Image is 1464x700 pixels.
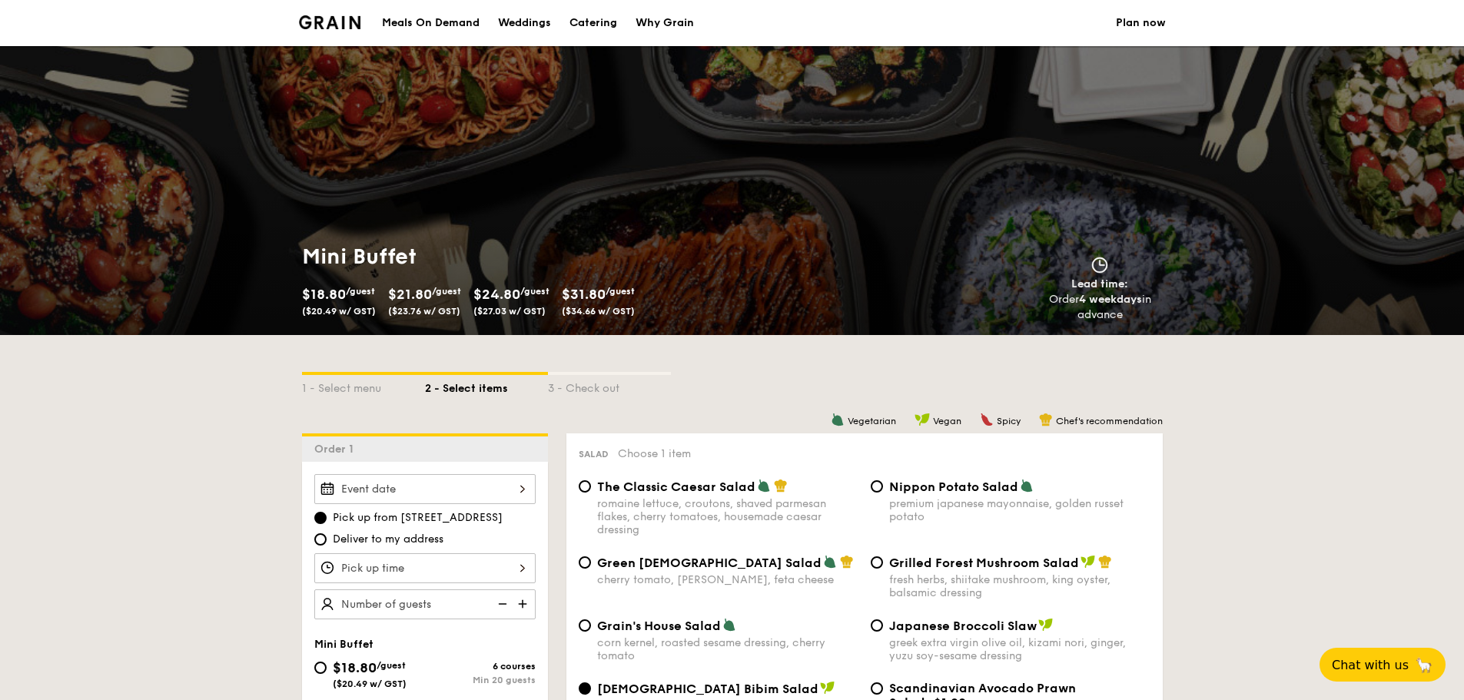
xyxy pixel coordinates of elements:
[579,556,591,569] input: Green [DEMOGRAPHIC_DATA] Saladcherry tomato, [PERSON_NAME], feta cheese
[299,15,361,29] a: Logotype
[314,638,373,651] span: Mini Buffet
[562,306,635,317] span: ($34.66 w/ GST)
[889,573,1150,599] div: fresh herbs, shiitake mushroom, king oyster, balsamic dressing
[871,682,883,695] input: Scandinavian Avocado Prawn Salad+$1.00[PERSON_NAME], [PERSON_NAME], [PERSON_NAME], red onion
[889,556,1079,570] span: Grilled Forest Mushroom Salad
[889,619,1037,633] span: Japanese Broccoli Slaw
[1320,648,1446,682] button: Chat with us🦙
[840,555,854,569] img: icon-chef-hat.a58ddaea.svg
[314,512,327,524] input: Pick up from [STREET_ADDRESS]
[1415,656,1433,674] span: 🦙
[1020,479,1034,493] img: icon-vegetarian.fe4039eb.svg
[757,479,771,493] img: icon-vegetarian.fe4039eb.svg
[388,306,460,317] span: ($23.76 w/ GST)
[579,480,591,493] input: The Classic Caesar Saladromaine lettuce, croutons, shaved parmesan flakes, cherry tomatoes, house...
[302,375,425,396] div: 1 - Select menu
[1081,555,1096,569] img: icon-vegan.f8ff3823.svg
[425,661,536,672] div: 6 courses
[314,662,327,674] input: $18.80/guest($20.49 w/ GST)6 coursesMin 20 guests
[597,682,818,696] span: [DEMOGRAPHIC_DATA] Bibim Salad
[333,678,407,689] span: ($20.49 w/ GST)
[933,416,961,426] span: Vegan
[473,286,520,303] span: $24.80
[915,413,930,426] img: icon-vegan.f8ff3823.svg
[1071,277,1128,290] span: Lead time:
[579,449,609,459] span: Salad
[597,497,858,536] div: romaine lettuce, croutons, shaved parmesan flakes, cherry tomatoes, housemade caesar dressing
[606,286,635,297] span: /guest
[871,480,883,493] input: Nippon Potato Saladpremium japanese mayonnaise, golden russet potato
[333,659,377,676] span: $18.80
[333,532,443,547] span: Deliver to my address
[388,286,432,303] span: $21.80
[871,619,883,632] input: Japanese Broccoli Slawgreek extra virgin olive oil, kizami nori, ginger, yuzu soy-sesame dressing
[432,286,461,297] span: /guest
[490,589,513,619] img: icon-reduce.1d2dbef1.svg
[889,497,1150,523] div: premium japanese mayonnaise, golden russet potato
[513,589,536,619] img: icon-add.58712e84.svg
[314,589,536,619] input: Number of guests
[848,416,896,426] span: Vegetarian
[889,479,1018,494] span: Nippon Potato Salad
[774,479,788,493] img: icon-chef-hat.a58ddaea.svg
[597,636,858,662] div: corn kernel, roasted sesame dressing, cherry tomato
[997,416,1021,426] span: Spicy
[1031,292,1169,323] div: Order in advance
[299,15,361,29] img: Grain
[871,556,883,569] input: Grilled Forest Mushroom Saladfresh herbs, shiitake mushroom, king oyster, balsamic dressing
[1079,293,1142,306] strong: 4 weekdays
[1088,257,1111,274] img: icon-clock.2db775ea.svg
[562,286,606,303] span: $31.80
[377,660,406,671] span: /guest
[302,286,346,303] span: $18.80
[346,286,375,297] span: /guest
[548,375,671,396] div: 3 - Check out
[579,619,591,632] input: Grain's House Saladcorn kernel, roasted sesame dressing, cherry tomato
[302,306,376,317] span: ($20.49 w/ GST)
[1039,413,1053,426] img: icon-chef-hat.a58ddaea.svg
[597,619,721,633] span: Grain's House Salad
[1056,416,1163,426] span: Chef's recommendation
[333,510,503,526] span: Pick up from [STREET_ADDRESS]
[579,682,591,695] input: [DEMOGRAPHIC_DATA] Bibim Saladfive-spice tofu, shiitake mushroom, korean beansprout, spinach
[520,286,549,297] span: /guest
[597,556,822,570] span: Green [DEMOGRAPHIC_DATA] Salad
[597,479,755,494] span: The Classic Caesar Salad
[1038,618,1054,632] img: icon-vegan.f8ff3823.svg
[473,306,546,317] span: ($27.03 w/ GST)
[722,618,736,632] img: icon-vegetarian.fe4039eb.svg
[302,243,726,270] h1: Mini Buffet
[889,636,1150,662] div: greek extra virgin olive oil, kizami nori, ginger, yuzu soy-sesame dressing
[823,555,837,569] img: icon-vegetarian.fe4039eb.svg
[314,553,536,583] input: Pick up time
[820,681,835,695] img: icon-vegan.f8ff3823.svg
[314,474,536,504] input: Event date
[597,573,858,586] div: cherry tomato, [PERSON_NAME], feta cheese
[980,413,994,426] img: icon-spicy.37a8142b.svg
[314,443,360,456] span: Order 1
[1332,658,1409,672] span: Chat with us
[1098,555,1112,569] img: icon-chef-hat.a58ddaea.svg
[831,413,845,426] img: icon-vegetarian.fe4039eb.svg
[314,533,327,546] input: Deliver to my address
[425,675,536,685] div: Min 20 guests
[618,447,691,460] span: Choose 1 item
[425,375,548,396] div: 2 - Select items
